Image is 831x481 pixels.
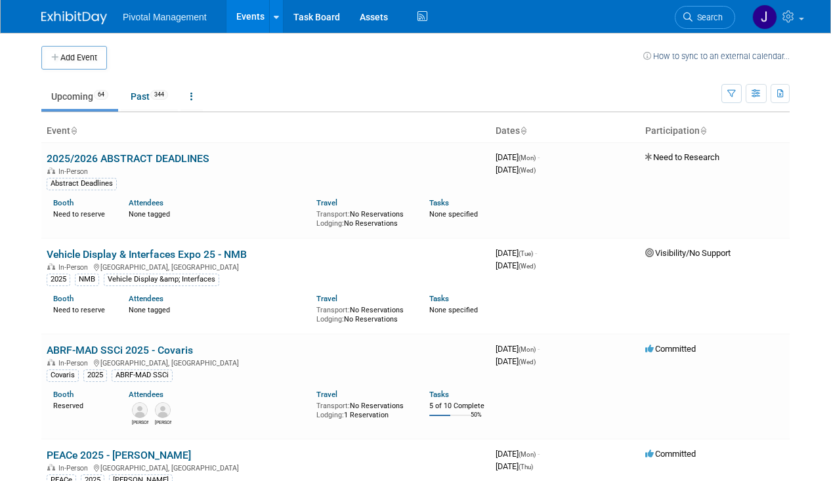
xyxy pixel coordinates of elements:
[429,402,485,411] div: 5 of 10 Complete
[520,125,526,136] a: Sort by Start Date
[519,167,536,174] span: (Wed)
[429,198,449,207] a: Tasks
[645,152,719,162] span: Need to Research
[471,411,482,429] td: 50%
[496,152,540,162] span: [DATE]
[47,167,55,174] img: In-Person Event
[700,125,706,136] a: Sort by Participation Type
[129,198,163,207] a: Attendees
[519,262,536,270] span: (Wed)
[519,451,536,458] span: (Mon)
[640,120,790,142] th: Participation
[535,248,537,258] span: -
[121,84,178,109] a: Past344
[47,369,79,381] div: Covaris
[47,359,55,366] img: In-Person Event
[538,449,540,459] span: -
[150,90,168,100] span: 344
[75,274,99,285] div: NMB
[123,12,207,22] span: Pivotal Management
[429,294,449,303] a: Tasks
[58,167,92,176] span: In-Person
[47,261,485,272] div: [GEOGRAPHIC_DATA], [GEOGRAPHIC_DATA]
[316,402,350,410] span: Transport:
[496,344,540,354] span: [DATE]
[643,51,790,61] a: How to sync to an external calendar...
[53,207,109,219] div: Need to reserve
[538,152,540,162] span: -
[496,461,533,471] span: [DATE]
[129,303,307,315] div: None tagged
[538,344,540,354] span: -
[752,5,777,30] img: Jessica Gatton
[47,178,117,190] div: Abstract Deadlines
[104,274,219,285] div: Vehicle Display &amp; Interfaces
[645,248,731,258] span: Visibility/No Support
[429,210,478,219] span: None specified
[519,250,533,257] span: (Tue)
[155,418,171,426] div: Sujash Chatterjee
[316,306,350,314] span: Transport:
[41,46,107,70] button: Add Event
[316,399,410,419] div: No Reservations 1 Reservation
[58,359,92,367] span: In-Person
[132,402,148,418] img: Melissa Gabello
[47,464,55,471] img: In-Person Event
[316,207,410,228] div: No Reservations No Reservations
[129,207,307,219] div: None tagged
[496,248,537,258] span: [DATE]
[94,90,108,100] span: 64
[675,6,735,29] a: Search
[53,303,109,315] div: Need to reserve
[58,263,92,272] span: In-Person
[53,198,74,207] a: Booth
[496,165,536,175] span: [DATE]
[47,357,485,367] div: [GEOGRAPHIC_DATA], [GEOGRAPHIC_DATA]
[645,344,696,354] span: Committed
[316,219,344,228] span: Lodging:
[47,344,193,356] a: ABRF-MAD SSCi 2025 - Covaris
[132,418,148,426] div: Melissa Gabello
[316,411,344,419] span: Lodging:
[58,464,92,472] span: In-Person
[519,463,533,471] span: (Thu)
[496,356,536,366] span: [DATE]
[645,449,696,459] span: Committed
[53,390,74,399] a: Booth
[519,346,536,353] span: (Mon)
[53,399,109,411] div: Reserved
[490,120,640,142] th: Dates
[429,390,449,399] a: Tasks
[129,390,163,399] a: Attendees
[316,390,337,399] a: Travel
[316,294,337,303] a: Travel
[83,369,107,381] div: 2025
[496,261,536,270] span: [DATE]
[47,449,191,461] a: PEACe 2025 - [PERSON_NAME]
[47,274,70,285] div: 2025
[316,315,344,324] span: Lodging:
[47,248,247,261] a: Vehicle Display & Interfaces Expo 25 - NMB
[41,11,107,24] img: ExhibitDay
[316,198,337,207] a: Travel
[316,210,350,219] span: Transport:
[41,84,118,109] a: Upcoming64
[70,125,77,136] a: Sort by Event Name
[129,294,163,303] a: Attendees
[155,402,171,418] img: Sujash Chatterjee
[429,306,478,314] span: None specified
[519,358,536,366] span: (Wed)
[47,152,209,165] a: 2025/2026 ABSTRACT DEADLINES
[47,462,485,472] div: [GEOGRAPHIC_DATA], [GEOGRAPHIC_DATA]
[47,263,55,270] img: In-Person Event
[112,369,173,381] div: ABRF-MAD SSCi
[316,303,410,324] div: No Reservations No Reservations
[519,154,536,161] span: (Mon)
[692,12,723,22] span: Search
[53,294,74,303] a: Booth
[496,449,540,459] span: [DATE]
[41,120,490,142] th: Event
